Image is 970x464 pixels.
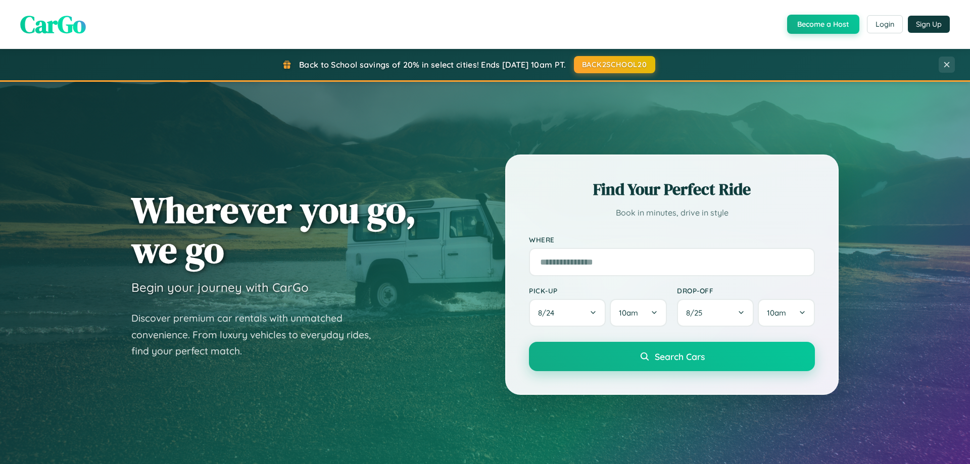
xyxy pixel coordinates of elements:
label: Pick-up [529,286,667,295]
button: Sign Up [908,16,950,33]
p: Discover premium car rentals with unmatched convenience. From luxury vehicles to everyday rides, ... [131,310,384,359]
span: 10am [619,308,638,318]
span: Back to School savings of 20% in select cities! Ends [DATE] 10am PT. [299,60,566,70]
span: CarGo [20,8,86,41]
span: 8 / 24 [538,308,559,318]
h3: Begin your journey with CarGo [131,280,309,295]
label: Drop-off [677,286,815,295]
button: 8/25 [677,299,754,327]
span: 8 / 25 [686,308,707,318]
p: Book in minutes, drive in style [529,205,815,220]
button: 10am [610,299,667,327]
span: Search Cars [655,351,705,362]
button: 10am [758,299,815,327]
button: Search Cars [529,342,815,371]
label: Where [529,235,815,244]
button: BACK2SCHOOL20 [574,56,655,73]
button: Become a Host [787,15,859,34]
button: Login [867,15,903,33]
button: 8/24 [529,299,606,327]
h2: Find Your Perfect Ride [529,178,815,200]
h1: Wherever you go, we go [131,190,416,270]
span: 10am [767,308,786,318]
